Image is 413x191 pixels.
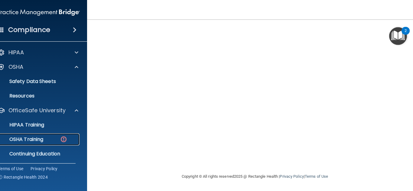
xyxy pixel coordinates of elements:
[405,31,407,39] div: 2
[8,107,66,114] p: OfficeSafe University
[305,174,328,179] a: Terms of Use
[280,174,304,179] a: Privacy Policy
[145,167,365,186] div: Copyright © All rights reserved 2025 @ Rectangle Health | |
[8,49,24,56] p: HIPAA
[8,63,24,71] p: OSHA
[383,149,406,172] iframe: Drift Widget Chat Controller
[389,27,407,45] button: Open Resource Center, 2 new notifications
[31,166,58,172] a: Privacy Policy
[60,135,67,143] img: danger-circle.6113f641.png
[8,26,50,34] h4: Compliance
